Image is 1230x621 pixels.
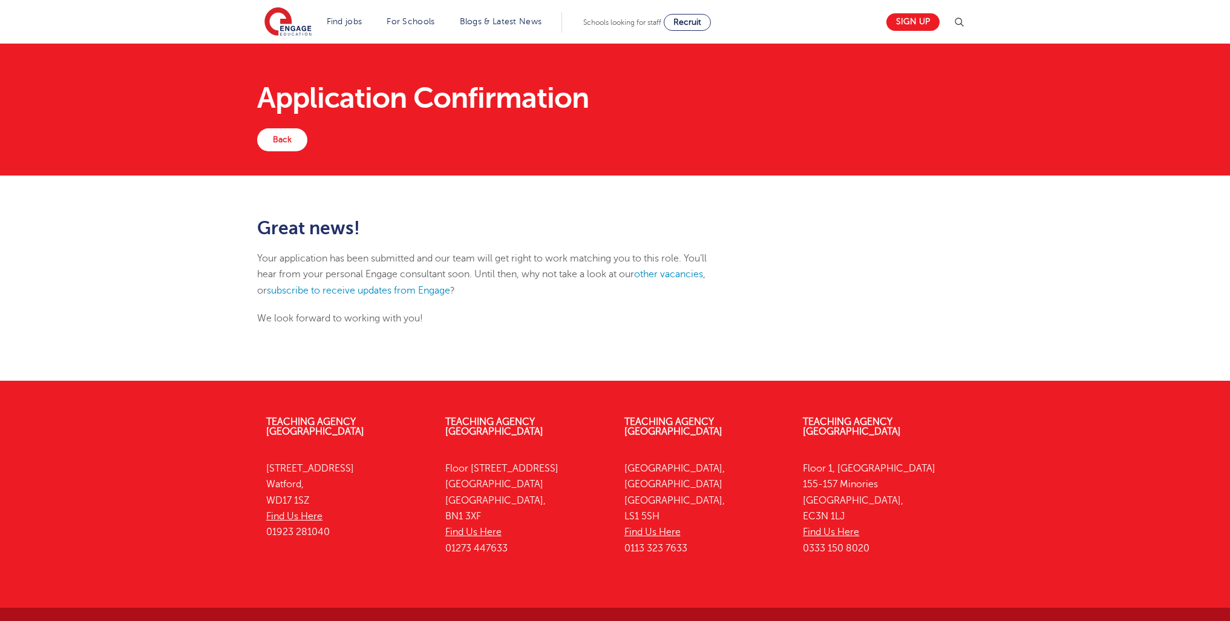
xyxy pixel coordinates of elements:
a: Teaching Agency [GEOGRAPHIC_DATA] [266,416,364,437]
a: Sign up [886,13,940,31]
p: Floor [STREET_ADDRESS] [GEOGRAPHIC_DATA] [GEOGRAPHIC_DATA], BN1 3XF 01273 447633 [445,461,606,556]
a: Recruit [664,14,711,31]
a: Teaching Agency [GEOGRAPHIC_DATA] [624,416,722,437]
h2: Great news! [257,218,728,238]
a: Blogs & Latest News [460,17,542,26]
p: [STREET_ADDRESS] Watford, WD17 1SZ 01923 281040 [266,461,427,540]
h1: Application Confirmation [257,84,973,113]
a: For Schools [387,17,434,26]
a: Find jobs [327,17,362,26]
span: Recruit [673,18,701,27]
a: Find Us Here [266,511,322,522]
a: other vacancies [634,269,703,280]
p: Your application has been submitted and our team will get right to work matching you to this role... [257,251,728,298]
a: Find Us Here [803,527,859,537]
img: Engage Education [264,7,312,38]
p: We look forward to working with you! [257,310,728,326]
a: Back [257,128,307,151]
p: Floor 1, [GEOGRAPHIC_DATA] 155-157 Minories [GEOGRAPHIC_DATA], EC3N 1LJ 0333 150 8020 [803,461,964,556]
a: Find Us Here [624,527,681,537]
a: subscribe to receive updates from Engage [267,285,450,296]
span: Schools looking for staff [583,18,661,27]
a: Find Us Here [445,527,502,537]
a: Teaching Agency [GEOGRAPHIC_DATA] [803,416,901,437]
p: [GEOGRAPHIC_DATA], [GEOGRAPHIC_DATA] [GEOGRAPHIC_DATA], LS1 5SH 0113 323 7633 [624,461,785,556]
a: Teaching Agency [GEOGRAPHIC_DATA] [445,416,543,437]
